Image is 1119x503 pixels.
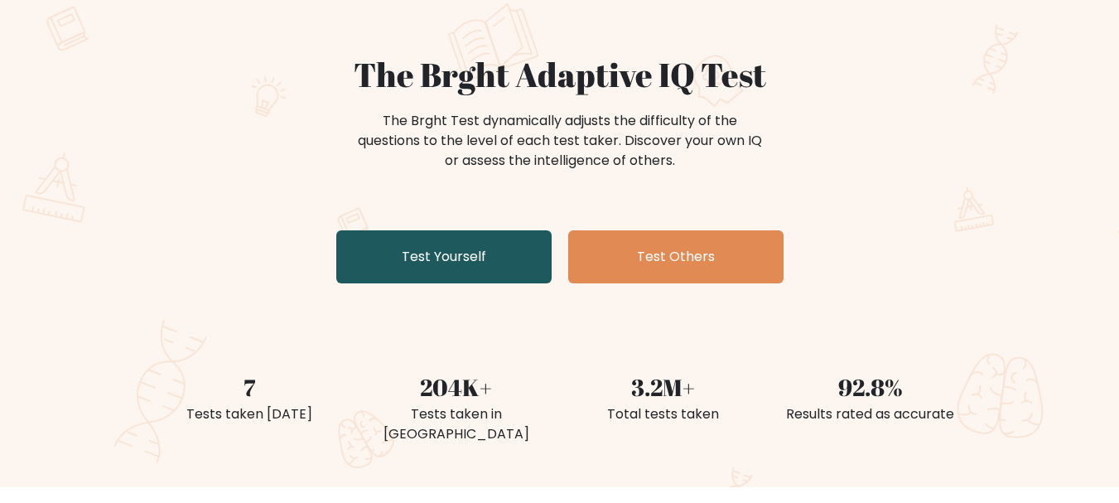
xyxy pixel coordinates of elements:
[777,404,964,424] div: Results rated as accurate
[570,370,757,404] div: 3.2M+
[363,404,550,444] div: Tests taken in [GEOGRAPHIC_DATA]
[363,370,550,404] div: 204K+
[570,404,757,424] div: Total tests taken
[156,55,964,94] h1: The Brght Adaptive IQ Test
[777,370,964,404] div: 92.8%
[156,370,343,404] div: 7
[568,230,784,283] a: Test Others
[336,230,552,283] a: Test Yourself
[156,404,343,424] div: Tests taken [DATE]
[353,111,767,171] div: The Brght Test dynamically adjusts the difficulty of the questions to the level of each test take...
